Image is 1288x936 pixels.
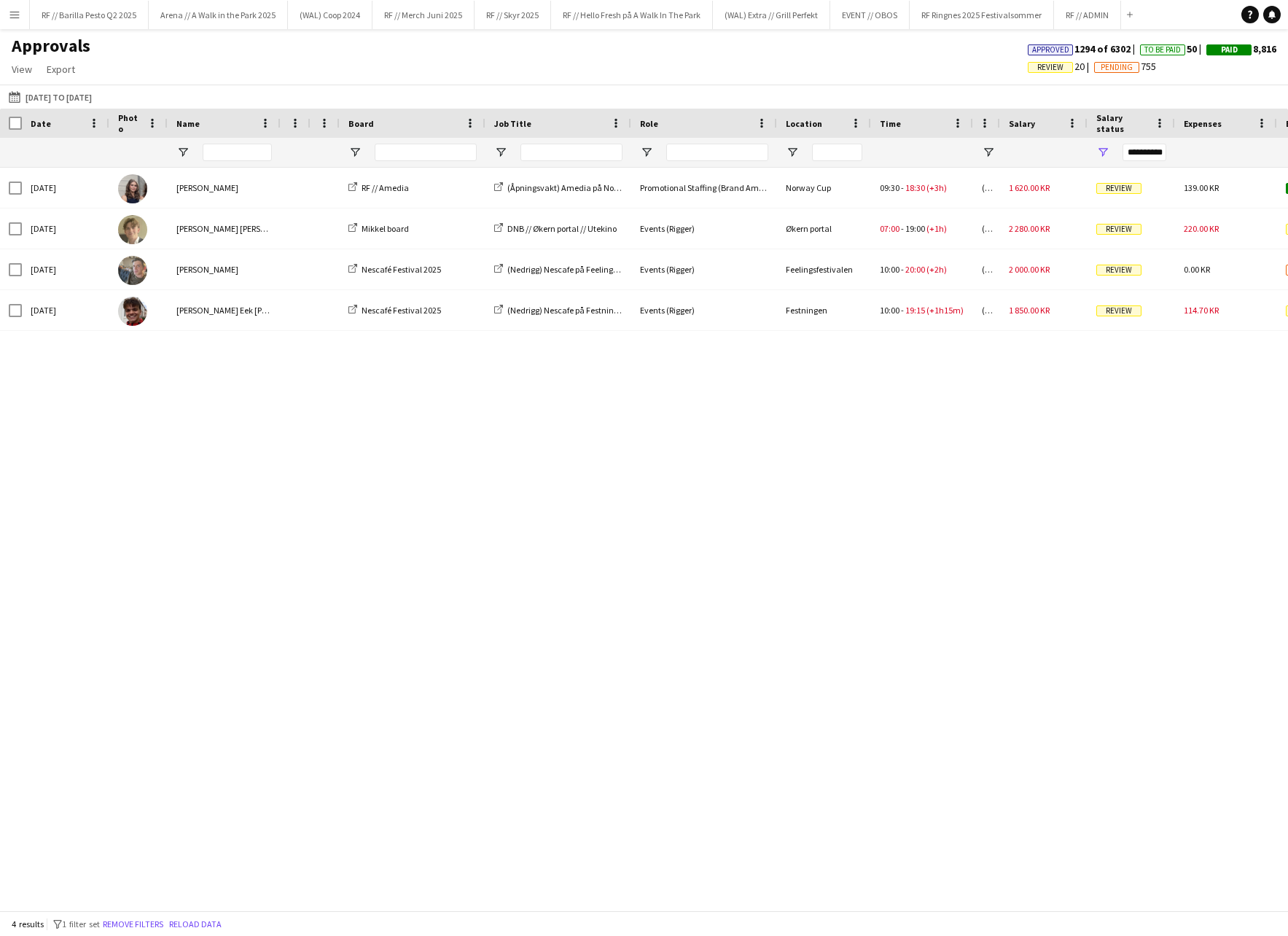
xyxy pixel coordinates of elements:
[494,223,617,234] a: DNB // Økern portal // Utekino
[1028,60,1094,73] span: 20
[62,919,100,929] span: 1 filter set
[1028,42,1140,55] span: 1294 of 6302
[30,1,149,29] button: RF // Barilla Pesto Q2 2025
[494,305,628,316] a: (Nedrigg) Nescafe på Festningen
[786,146,799,159] button: Open Filter Menu
[348,223,409,234] a: Mikkel board
[1009,223,1050,234] span: 2 280.00 KR
[905,264,925,275] span: 20:00
[1009,264,1050,275] span: 2 000.00 KR
[777,168,871,208] div: Norway Cup
[551,1,713,29] button: RF // Hello Fresh på A Walk In The Park
[1037,63,1063,72] span: Review
[6,88,95,106] button: [DATE] to [DATE]
[880,305,899,316] span: 10:00
[375,144,477,161] input: Board Filter Input
[1009,305,1050,316] span: 1 850.00 KR
[22,290,109,330] div: [DATE]
[22,249,109,289] div: [DATE]
[640,146,653,159] button: Open Filter Menu
[880,223,899,234] span: 07:00
[118,174,147,203] img: Maya Bendigtsen Olsen
[777,290,871,330] div: Festningen
[880,264,899,275] span: 10:00
[31,118,51,129] span: Date
[1096,305,1141,316] span: Review
[1096,265,1141,276] span: Review
[1096,112,1149,134] span: Salary status
[1206,42,1276,55] span: 8,816
[494,146,507,159] button: Open Filter Menu
[777,208,871,249] div: Økern portal
[203,144,272,161] input: Name Filter Input
[348,182,409,193] a: RF // Amedia
[348,305,441,316] a: Nescafé Festival 2025
[22,208,109,249] div: [DATE]
[1101,63,1133,72] span: Pending
[168,208,281,249] div: [PERSON_NAME] [PERSON_NAME]
[372,1,475,29] button: RF // Merch Juni 2025
[12,63,32,76] span: View
[631,168,777,208] div: Promotional Staffing (Brand Ambassadors)
[926,305,964,316] span: (+1h15m)
[118,215,147,244] img: Bastian Solem
[348,146,362,159] button: Open Filter Menu
[118,297,147,326] img: Albert Eek Minassian
[905,182,925,193] span: 18:30
[41,60,81,79] a: Export
[348,264,441,275] a: Nescafé Festival 2025
[640,118,658,129] span: Role
[1009,182,1050,193] span: 1 620.00 KR
[1221,45,1238,55] span: Paid
[166,916,225,932] button: Reload data
[362,182,409,193] span: RF // Amedia
[1096,183,1141,194] span: Review
[520,144,622,161] input: Job Title Filter Input
[1009,118,1035,129] span: Salary
[973,208,1000,249] div: (CET/CEST) [GEOGRAPHIC_DATA]
[1184,305,1219,316] span: 114.70 KR
[631,208,777,249] div: Events (Rigger)
[507,305,628,316] span: (Nedrigg) Nescafe på Festningen
[666,144,768,161] input: Role Filter Input
[905,305,925,316] span: 19:15
[176,146,190,159] button: Open Filter Menu
[901,182,904,193] span: -
[880,182,899,193] span: 09:30
[1144,45,1181,55] span: To Be Paid
[1184,182,1219,193] span: 139.00 KR
[926,182,947,193] span: (+3h)
[973,290,1000,330] div: (CET/CEST) [GEOGRAPHIC_DATA]
[1096,224,1141,235] span: Review
[901,305,904,316] span: -
[786,118,822,129] span: Location
[1184,264,1210,275] span: 0.00 KR
[631,290,777,330] div: Events (Rigger)
[47,63,75,76] span: Export
[926,223,947,234] span: (+1h)
[910,1,1054,29] button: RF Ringnes 2025 Festivalsommer
[982,146,995,159] button: Open Filter Menu
[168,290,281,330] div: [PERSON_NAME] Eek [PERSON_NAME]
[507,182,649,193] span: (Åpningsvakt) Amedia på Norway Cup
[507,223,617,234] span: DNB // Økern portal // Utekino
[118,112,141,134] span: Photo
[507,264,653,275] span: (Nedrigg) Nescafe på Feelingsfestivalen
[176,118,200,129] span: Name
[973,249,1000,289] div: (CET/CEST) [GEOGRAPHIC_DATA]
[1096,146,1109,159] button: Open Filter Menu
[1032,45,1069,55] span: Approved
[1094,60,1156,73] span: 755
[812,144,862,161] input: Location Filter Input
[1184,223,1219,234] span: 220.00 KR
[494,118,531,129] span: Job Title
[973,168,1000,208] div: (CET/CEST) [GEOGRAPHIC_DATA]
[362,223,409,234] span: Mikkel board
[777,249,871,289] div: Feelingsfestivalen
[901,223,904,234] span: -
[362,264,441,275] span: Nescafé Festival 2025
[830,1,910,29] button: EVENT // OBOS
[905,223,925,234] span: 19:00
[713,1,830,29] button: (WAL) Extra // Grill Perfekt
[100,916,166,932] button: Remove filters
